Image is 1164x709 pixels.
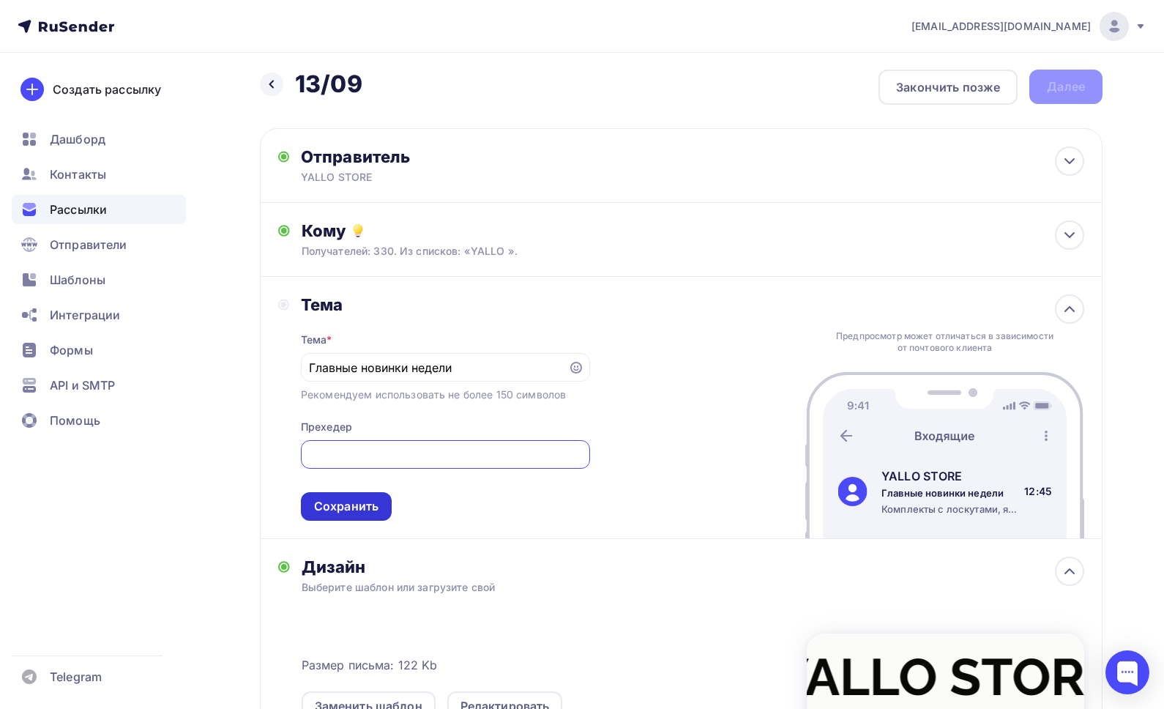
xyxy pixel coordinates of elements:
div: YALLO STORE [881,467,1019,485]
span: Формы [50,341,93,359]
div: Создать рассылку [53,81,161,98]
div: Закончить позже [896,78,1000,96]
div: Комплекты с лоскутами, яркие сумки-кроше, блузы в цветочек, полосатые поло, футболки с винтажным ... [881,502,1019,516]
div: Тема [301,294,590,315]
a: Шаблоны [12,265,186,294]
a: Формы [12,335,186,365]
span: Отправители [50,236,127,253]
input: Укажите тему письма [309,359,559,376]
h2: 13/09 [295,70,362,99]
div: YALLO STORE [301,170,586,185]
div: Сохранить [314,498,378,515]
a: Дашборд [12,125,186,154]
span: Шаблоны [50,271,105,289]
a: Контакты [12,160,186,189]
div: Отправитель [301,146,618,167]
div: Кому [302,220,1084,241]
a: [EMAIL_ADDRESS][DOMAIN_NAME] [911,12,1146,41]
span: Рассылки [50,201,107,218]
span: API и SMTP [50,376,115,394]
a: Отправители [12,230,186,259]
span: Размер письма: 122 Kb [302,656,438,674]
span: Telegram [50,668,102,686]
span: [EMAIL_ADDRESS][DOMAIN_NAME] [911,19,1091,34]
div: Рекомендуем использовать не более 150 символов [301,387,566,402]
div: Дизайн [302,557,1084,577]
span: Интеграции [50,306,120,324]
input: Текст, который будут видеть подписчики [309,446,581,464]
div: Тема [301,333,332,347]
span: Помощь [50,412,100,429]
span: Контакты [50,166,106,183]
div: Получателей: 330. Из списков: «YALLO ». [302,244,1007,259]
div: Прехедер [301,420,352,434]
div: Главные новинки недели [881,486,1019,500]
span: Дашборд [50,130,105,148]
a: Рассылки [12,195,186,224]
div: Предпросмотр может отличаться в зависимости от почтового клиента [832,330,1058,354]
div: Выберите шаблон или загрузите свой [302,580,1007,595]
div: 12:45 [1024,484,1052,499]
